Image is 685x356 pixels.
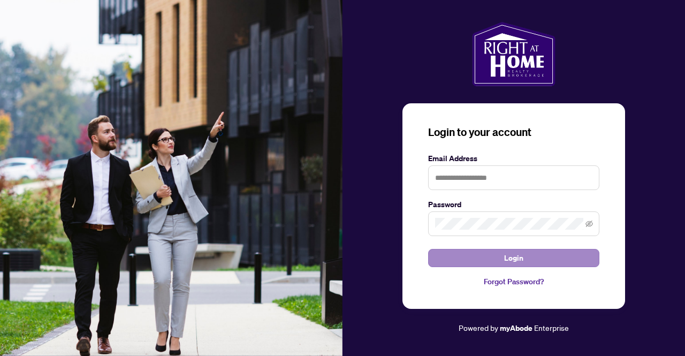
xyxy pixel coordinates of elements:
[585,220,593,228] span: eye-invisible
[459,323,498,332] span: Powered by
[428,153,599,164] label: Email Address
[472,22,555,86] img: ma-logo
[428,249,599,267] button: Login
[428,276,599,287] a: Forgot Password?
[428,199,599,210] label: Password
[428,125,599,140] h3: Login to your account
[500,322,532,334] a: myAbode
[534,323,569,332] span: Enterprise
[504,249,523,267] span: Login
